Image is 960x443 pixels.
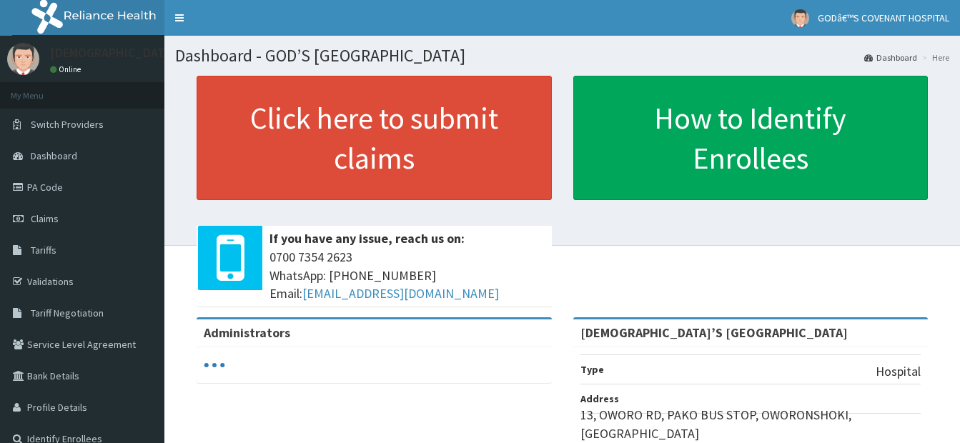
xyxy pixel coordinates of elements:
a: Dashboard [864,51,917,64]
img: User Image [791,9,809,27]
b: Administrators [204,324,290,341]
span: Claims [31,212,59,225]
p: 13, OWORO RD, PAKO BUS STOP, OWORONSHOKI, [GEOGRAPHIC_DATA] [580,406,921,442]
span: Tariffs [31,244,56,257]
span: GODâ€™S COVENANT HOSPITAL [818,11,949,24]
a: Online [50,64,84,74]
span: Switch Providers [31,118,104,131]
b: If you have any issue, reach us on: [269,230,465,247]
span: Tariff Negotiation [31,307,104,319]
b: Address [580,392,619,405]
li: Here [919,51,949,64]
img: User Image [7,43,39,75]
p: [DEMOGRAPHIC_DATA]’S [GEOGRAPHIC_DATA] [50,46,308,59]
a: [EMAIL_ADDRESS][DOMAIN_NAME] [302,285,499,302]
svg: audio-loading [204,354,225,376]
span: Dashboard [31,149,77,162]
span: 0700 7354 2623 WhatsApp: [PHONE_NUMBER] Email: [269,248,545,303]
a: How to Identify Enrollees [573,76,929,200]
b: Type [580,363,604,376]
a: Click here to submit claims [197,76,552,200]
p: Hospital [876,362,921,381]
strong: [DEMOGRAPHIC_DATA]’S [GEOGRAPHIC_DATA] [580,324,848,341]
h1: Dashboard - GOD’S [GEOGRAPHIC_DATA] [175,46,949,65]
